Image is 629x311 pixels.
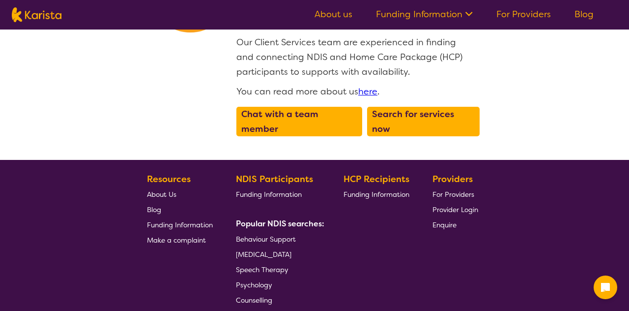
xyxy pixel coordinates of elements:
a: Speech Therapy [236,262,320,277]
p: You can read more about us . [236,79,475,99]
a: here [358,86,377,97]
span: Make a complaint [147,236,206,245]
span: [MEDICAL_DATA] [236,250,291,259]
b: HCP Recipients [343,173,409,185]
a: Counselling [236,292,320,308]
a: Provider Login [432,202,478,217]
span: Provider Login [432,205,478,214]
b: Popular NDIS searches: [236,218,324,229]
a: About Us [147,187,213,202]
span: Behaviour Support [236,235,296,244]
p: Our Client Services team are experienced in finding and connecting NDIS and Home Care Package (HC... [236,30,475,79]
img: Karista logo [12,7,61,22]
a: Funding Information [236,187,320,202]
a: Blog [147,202,213,217]
a: Behaviour Support [236,231,320,247]
span: Blog [147,205,161,214]
b: Search for services now [372,108,454,135]
a: [MEDICAL_DATA] [236,247,320,262]
span: Speech Therapy [236,265,288,274]
span: For Providers [432,190,474,199]
a: Funding Information [343,187,409,202]
span: Counselling [236,296,272,305]
a: Blog [574,8,594,20]
a: Psychology [236,277,320,292]
a: Funding Information [376,8,473,20]
b: Providers [432,173,473,185]
span: Psychology [236,280,272,289]
b: Resources [147,173,191,185]
a: Search for services now [367,107,480,136]
a: For Providers [496,8,551,20]
b: NDIS Participants [236,173,313,185]
span: About Us [147,190,176,199]
span: Funding Information [343,190,409,199]
span: Funding Information [236,190,302,199]
b: Chat with a team member [241,108,318,135]
a: About us [314,8,352,20]
a: Funding Information [147,217,213,232]
a: Chat with a team member [236,107,362,136]
a: Make a complaint [147,232,213,248]
a: Enquire [432,217,478,232]
a: For Providers [432,187,478,202]
span: Enquire [432,220,457,229]
span: Funding Information [147,220,213,229]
